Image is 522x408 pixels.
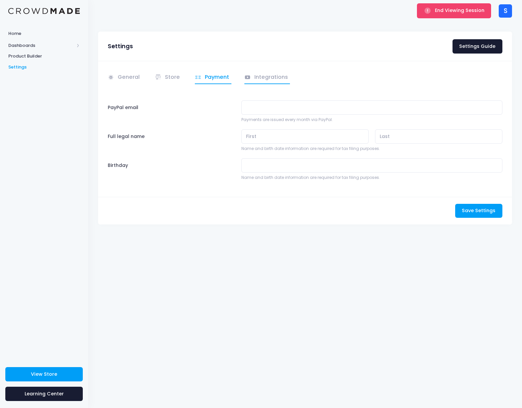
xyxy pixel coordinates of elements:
label: Full legal name [108,129,145,143]
a: Settings Guide [453,39,502,54]
span: Learning Center [25,390,64,397]
a: Integrations [244,71,290,84]
img: Logo [8,8,80,14]
button: Save Settings [455,204,502,218]
a: General [108,71,142,84]
div: Name and birth date information are required for tax filing purposes. [241,146,502,152]
span: Save Settings [462,207,495,214]
input: First [241,129,369,144]
label: Birthday [105,158,238,181]
span: View Store [31,371,57,377]
a: View Store [5,367,83,381]
span: Dashboards [8,42,74,49]
span: Home [8,30,80,37]
div: Name and birth date information are required for tax filing purposes. [241,175,502,181]
a: Store [155,71,182,84]
div: S [499,4,512,18]
label: PayPal email [105,100,238,123]
div: Payments are issued every month via PayPal. [241,117,502,123]
input: Last [375,129,502,144]
span: Settings [8,64,80,70]
span: End Viewing Session [435,7,484,14]
button: End Viewing Session [417,3,491,18]
a: Learning Center [5,387,83,401]
a: Payment [195,71,231,84]
h3: Settings [108,43,133,50]
span: Product Builder [8,53,80,60]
